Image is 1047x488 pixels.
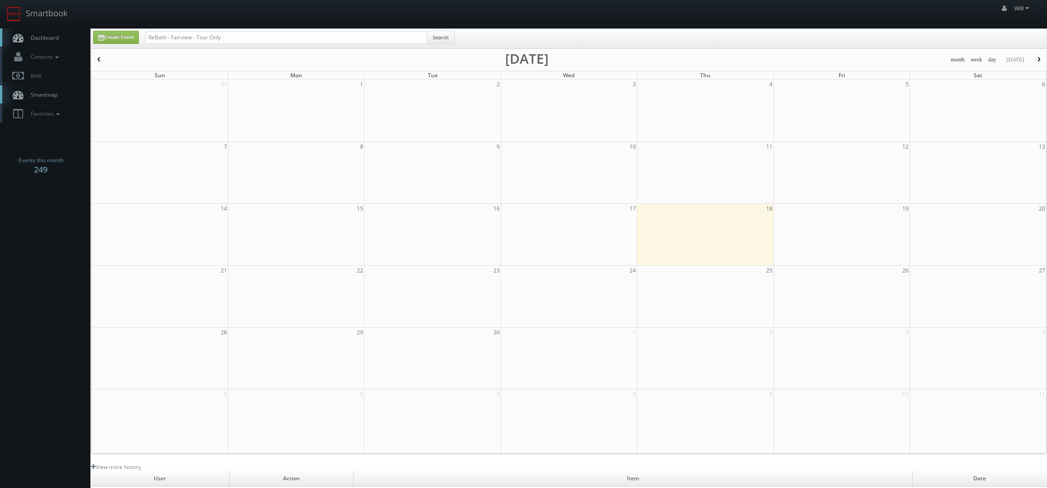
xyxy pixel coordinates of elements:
button: day [985,54,1000,66]
span: Events this month [19,156,63,165]
span: 8 [359,142,364,151]
span: 17 [629,204,637,213]
span: Contacts [26,53,61,61]
span: 27 [1038,266,1046,275]
span: 26 [901,266,910,275]
span: 9 [496,142,501,151]
span: Bids [26,72,42,80]
span: 23 [493,266,501,275]
span: 5 [905,80,910,89]
span: 6 [359,389,364,399]
span: Will [1014,5,1032,12]
span: Smartmap [26,91,57,99]
span: 3 [632,80,637,89]
span: 4 [1041,328,1046,337]
span: Sat [974,71,982,79]
span: Thu [700,71,711,79]
span: Mon [290,71,302,79]
span: 7 [496,389,501,399]
span: 22 [356,266,364,275]
span: 4 [768,80,773,89]
span: 18 [765,204,773,213]
span: 11 [765,142,773,151]
td: Item [353,471,912,486]
button: Search [427,31,455,44]
span: 10 [629,142,637,151]
img: smartbook-logo.png [7,7,21,21]
a: View more history [91,463,141,471]
input: Search for Events [146,31,427,44]
span: Favorites [26,110,62,117]
span: 3 [905,328,910,337]
span: 20 [1038,204,1046,213]
span: 7 [223,142,228,151]
span: 9 [768,389,773,399]
h2: [DATE] [505,54,549,63]
span: 11 [1038,389,1046,399]
a: Create Event [93,31,139,44]
td: User [91,471,229,486]
span: 28 [220,328,228,337]
span: 29 [356,328,364,337]
span: 19 [901,204,910,213]
span: 1 [359,80,364,89]
span: 2 [496,80,501,89]
span: Tue [428,71,438,79]
span: 5 [223,389,228,399]
span: Fri [839,71,845,79]
span: Wed [563,71,574,79]
span: 8 [632,389,637,399]
td: Action [229,471,353,486]
button: month [948,54,968,66]
span: 10 [901,389,910,399]
span: 14 [220,204,228,213]
span: 15 [356,204,364,213]
span: 6 [1041,80,1046,89]
span: 25 [765,266,773,275]
td: Date [912,471,1047,486]
span: 21 [220,266,228,275]
span: Sun [155,71,165,79]
span: Dashboard [26,34,59,42]
span: 13 [1038,142,1046,151]
span: 31 [220,80,228,89]
span: 2 [768,328,773,337]
span: 30 [493,328,501,337]
button: [DATE] [1003,54,1027,66]
span: 1 [632,328,637,337]
strong: 249 [34,164,47,175]
span: 16 [493,204,501,213]
span: 24 [629,266,637,275]
span: 12 [901,142,910,151]
button: week [967,54,985,66]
